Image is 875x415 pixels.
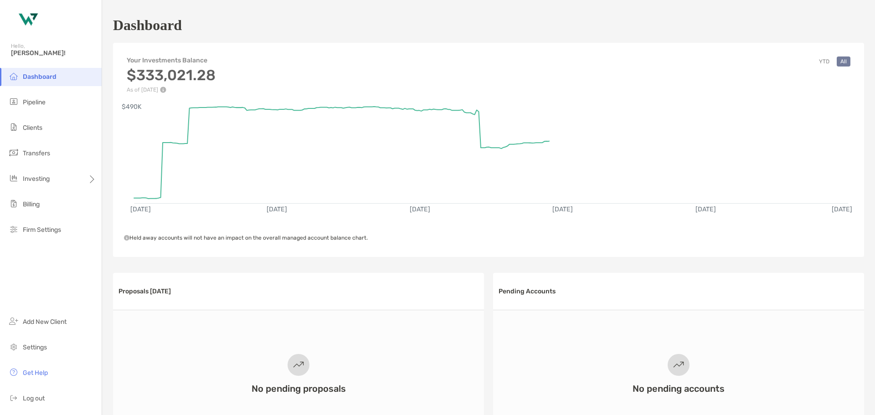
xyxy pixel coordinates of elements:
h1: Dashboard [113,17,182,34]
h3: Proposals [DATE] [118,287,171,295]
text: $490K [122,103,142,111]
img: settings icon [8,341,19,352]
img: get-help icon [8,367,19,378]
span: Firm Settings [23,226,61,234]
img: pipeline icon [8,96,19,107]
span: [PERSON_NAME]! [11,49,96,57]
text: [DATE] [832,205,852,213]
span: Add New Client [23,318,67,326]
button: YTD [815,56,833,67]
span: Settings [23,343,47,351]
span: Billing [23,200,40,208]
img: investing icon [8,173,19,184]
text: [DATE] [695,205,716,213]
img: add_new_client icon [8,316,19,327]
img: firm-settings icon [8,224,19,235]
h3: No pending accounts [633,383,725,394]
span: Transfers [23,149,50,157]
p: As of [DATE] [127,87,216,93]
span: Pipeline [23,98,46,106]
span: Held away accounts will not have an impact on the overall managed account balance chart. [124,235,368,241]
img: logout icon [8,392,19,403]
h3: $333,021.28 [127,67,216,84]
h3: Pending Accounts [499,287,556,295]
text: [DATE] [130,205,151,213]
button: All [837,56,850,67]
img: clients icon [8,122,19,133]
img: Performance Info [160,87,166,93]
img: dashboard icon [8,71,19,82]
text: [DATE] [410,205,430,213]
span: Investing [23,175,50,183]
img: Zoe Logo [11,4,44,36]
img: billing icon [8,198,19,209]
h4: Your Investments Balance [127,56,216,64]
text: [DATE] [267,205,287,213]
img: transfers icon [8,147,19,158]
span: Dashboard [23,73,57,81]
h3: No pending proposals [252,383,346,394]
span: Log out [23,395,45,402]
span: Get Help [23,369,48,377]
text: [DATE] [552,205,573,213]
span: Clients [23,124,42,132]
